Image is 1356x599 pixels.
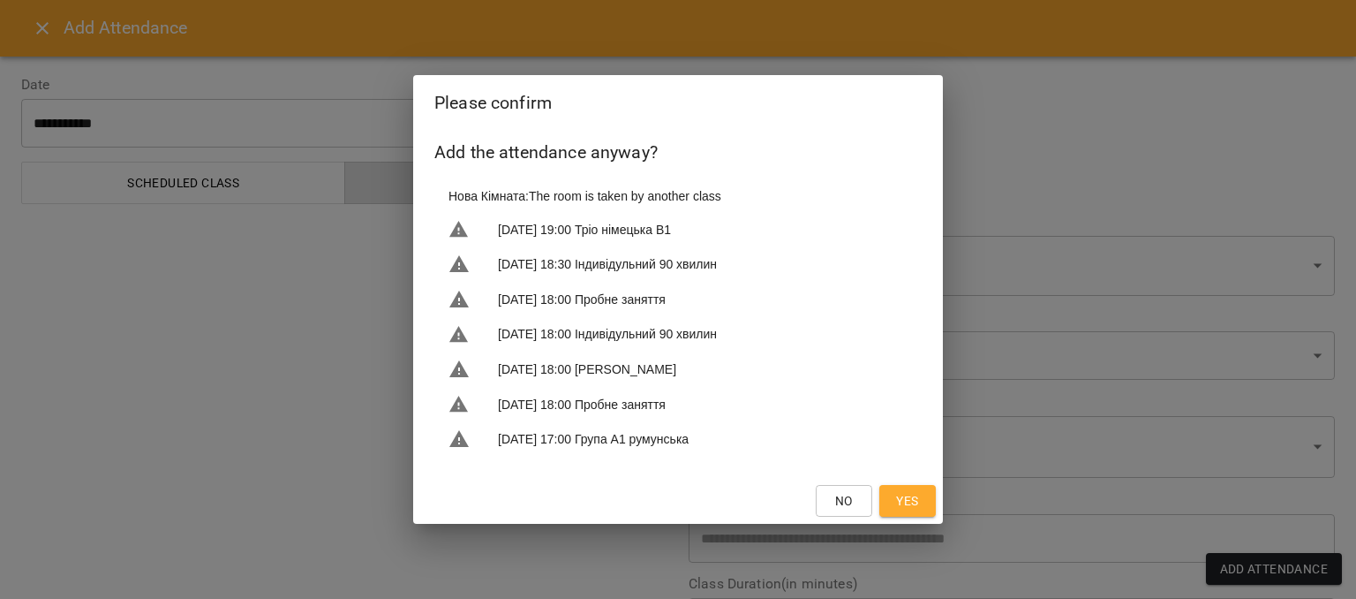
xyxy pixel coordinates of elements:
[434,212,922,247] li: [DATE] 19:00 Тріо німецька В1
[434,352,922,387] li: [DATE] 18:00 [PERSON_NAME]
[434,421,922,457] li: [DATE] 17:00 Група А1 румунська
[835,490,853,512] span: No
[434,317,922,353] li: [DATE] 18:00 Індивідульний 90 хвилин
[434,282,922,317] li: [DATE] 18:00 Пробне заняття
[434,180,922,212] li: Нова Кімната : The room is taken by another class
[434,246,922,282] li: [DATE] 18:30 Індивідульний 90 хвилин
[434,387,922,422] li: [DATE] 18:00 Пробне заняття
[434,89,922,117] h2: Please confirm
[434,139,922,166] h6: Add the attendance anyway?
[816,485,872,517] button: No
[896,490,918,512] span: Yes
[879,485,936,517] button: Yes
